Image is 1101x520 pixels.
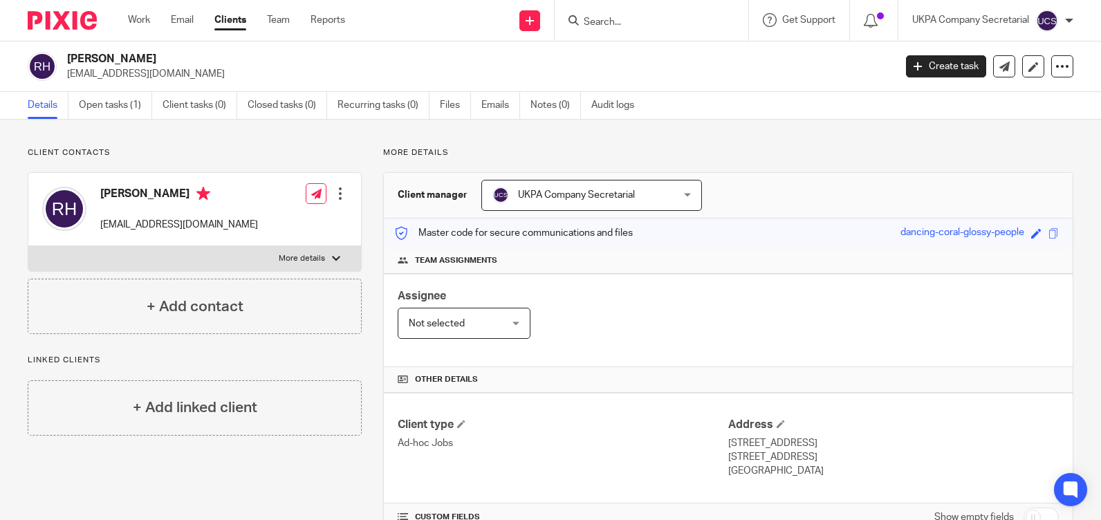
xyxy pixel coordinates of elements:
[28,11,97,30] img: Pixie
[415,374,478,385] span: Other details
[311,13,345,27] a: Reports
[28,52,57,81] img: svg%3E
[728,436,1059,450] p: [STREET_ADDRESS]
[492,187,509,203] img: svg%3E
[128,13,150,27] a: Work
[900,225,1024,241] div: dancing-coral-glossy-people
[28,355,362,366] p: Linked clients
[518,190,635,200] span: UKPA Company Secretarial
[163,92,237,119] a: Client tasks (0)
[398,188,468,202] h3: Client manager
[267,13,290,27] a: Team
[409,319,465,328] span: Not selected
[906,55,986,77] a: Create task
[728,418,1059,432] h4: Address
[196,187,210,201] i: Primary
[100,187,258,204] h4: [PERSON_NAME]
[1036,10,1058,32] img: svg%3E
[42,187,86,231] img: svg%3E
[133,397,257,418] h4: + Add linked client
[530,92,581,119] a: Notes (0)
[582,17,707,29] input: Search
[171,13,194,27] a: Email
[415,255,497,266] span: Team assignments
[279,253,325,264] p: More details
[100,218,258,232] p: [EMAIL_ADDRESS][DOMAIN_NAME]
[248,92,327,119] a: Closed tasks (0)
[398,418,728,432] h4: Client type
[728,450,1059,464] p: [STREET_ADDRESS]
[28,147,362,158] p: Client contacts
[383,147,1073,158] p: More details
[67,67,885,81] p: [EMAIL_ADDRESS][DOMAIN_NAME]
[79,92,152,119] a: Open tasks (1)
[67,52,721,66] h2: [PERSON_NAME]
[394,226,633,240] p: Master code for secure communications and files
[481,92,520,119] a: Emails
[214,13,246,27] a: Clients
[728,464,1059,478] p: [GEOGRAPHIC_DATA]
[591,92,645,119] a: Audit logs
[398,436,728,450] p: Ad-hoc Jobs
[147,296,243,317] h4: + Add contact
[782,15,835,25] span: Get Support
[337,92,429,119] a: Recurring tasks (0)
[440,92,471,119] a: Files
[912,13,1029,27] p: UKPA Company Secretarial
[28,92,68,119] a: Details
[398,290,446,301] span: Assignee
